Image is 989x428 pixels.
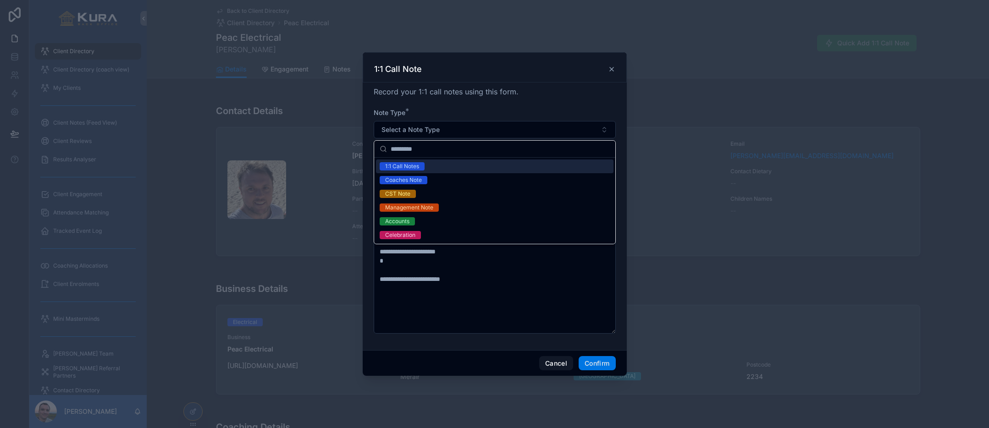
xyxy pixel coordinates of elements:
[381,125,440,134] span: Select a Note Type
[374,64,422,75] h3: 1:1 Call Note
[385,190,410,198] div: CST Note
[539,356,573,371] button: Cancel
[374,109,405,116] span: Note Type
[385,162,419,170] div: 1:1 Call Notes
[374,121,616,138] button: Select Button
[374,158,615,244] div: Suggestions
[385,203,433,212] div: Management Note
[579,356,615,371] button: Confirm
[385,176,422,184] div: Coaches Note
[385,217,409,225] div: Accounts
[374,87,519,96] span: Record your 1:1 call notes using this form.
[385,231,415,239] div: Celebration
